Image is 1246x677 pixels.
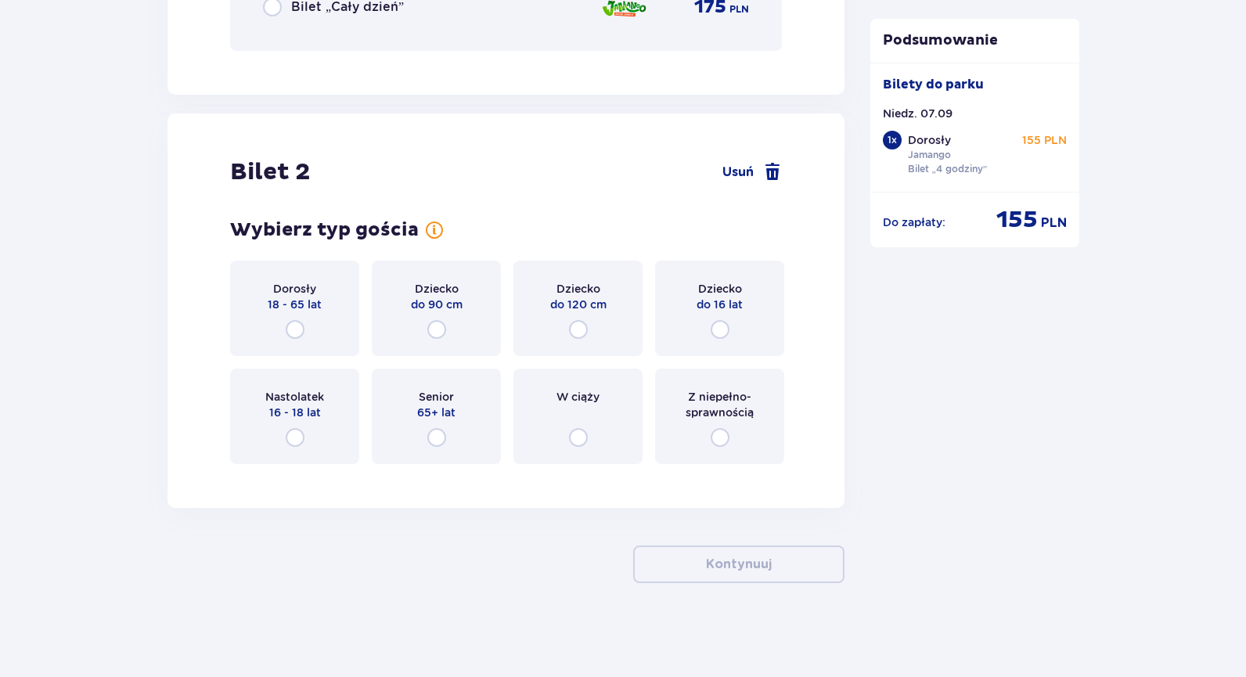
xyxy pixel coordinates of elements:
[697,297,743,312] p: do 16 lat
[996,205,1038,235] p: 155
[908,132,951,148] p: Dorosły
[265,389,324,405] p: Nastolatek
[1022,132,1067,148] p: 155 PLN
[415,281,459,297] p: Dziecko
[706,556,772,573] p: Kontynuuj
[419,389,454,405] p: Senior
[1041,214,1067,232] p: PLN
[870,31,1080,50] p: Podsumowanie
[722,163,782,182] a: Usuń
[722,164,754,181] span: Usuń
[556,281,600,297] p: Dziecko
[268,297,322,312] p: 18 - 65 lat
[411,297,463,312] p: do 90 cm
[908,148,951,162] p: Jamango
[633,546,844,583] button: Kontynuuj
[269,405,321,420] p: 16 - 18 lat
[550,297,607,312] p: do 120 cm
[729,2,749,16] p: PLN
[698,281,742,297] p: Dziecko
[908,162,988,176] p: Bilet „4 godziny”
[417,405,456,420] p: 65+ lat
[230,218,419,242] p: Wybierz typ gościa
[883,106,953,121] p: Niedz. 07.09
[883,131,902,149] div: 1 x
[883,76,984,93] p: Bilety do parku
[273,281,316,297] p: Dorosły
[883,214,945,230] p: Do zapłaty :
[556,389,600,405] p: W ciąży
[669,389,770,420] p: Z niepełno­sprawnością
[230,157,310,187] p: Bilet 2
